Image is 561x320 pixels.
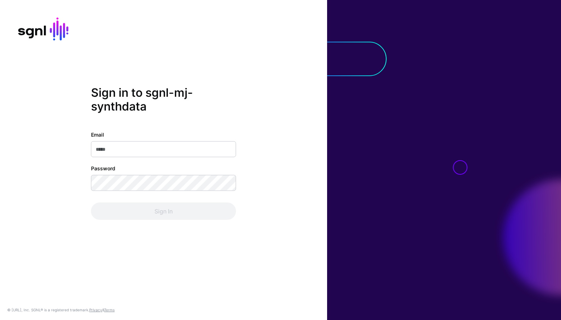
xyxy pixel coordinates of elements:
a: Privacy [89,308,102,312]
a: Terms [104,308,115,312]
div: © [URL], Inc. SGNL® is a registered trademark. & [7,307,115,313]
h2: Sign in to sgnl-mj-synthdata [91,86,236,113]
label: Password [91,165,115,172]
label: Email [91,131,104,138]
